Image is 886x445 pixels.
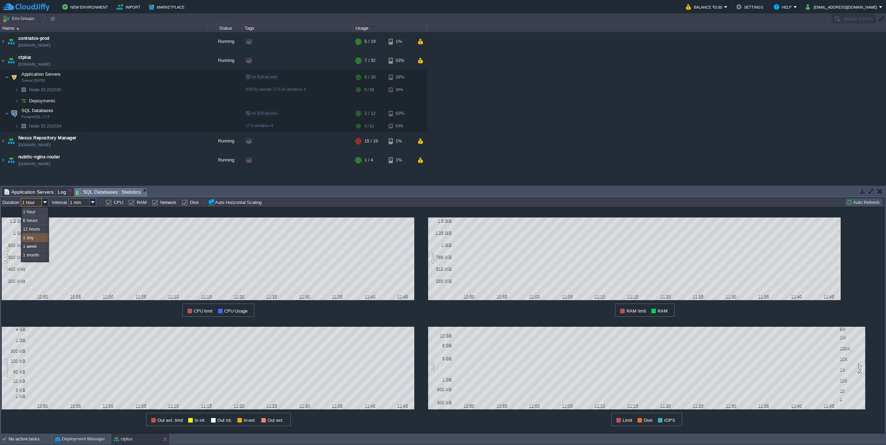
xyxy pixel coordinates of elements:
[428,363,436,373] div: Disk
[2,3,49,11] img: CloudJiffy
[722,404,740,408] div: 11:30
[2,245,10,272] div: CPU Usage
[686,3,724,11] button: Balance ₹0.00
[591,294,609,299] div: 11:10
[591,404,609,408] div: 11:10
[246,75,277,79] span: no SLB access
[0,132,6,150] img: AMDAwAAAACH5BAEAAAAALAAAAAABAAEAAAICRAEAOw==
[3,255,25,260] div: 600 MHz
[354,24,427,32] div: Usage
[428,253,436,265] div: RAM
[246,111,277,115] span: no SLB access
[429,231,452,235] div: 1.25 GiB
[5,70,9,84] img: AMDAwAAAACH5BAEAAAAALAAAAAABAAEAAAICRAEAOw==
[28,123,62,129] a: Node ID:231534
[389,106,411,120] div: 63%
[389,84,411,95] div: 38%
[15,95,19,106] img: AMDAwAAAACH5BAEAAAAALAAAAAABAAEAAAICRAEAOw==
[429,387,452,392] div: 600 MB
[22,216,48,225] div: 6 hours
[774,3,794,11] button: Help
[224,308,248,314] span: CPU Usage
[296,404,313,408] div: 11:30
[840,327,862,332] div: 9M
[526,404,543,408] div: 11:00
[15,121,19,131] img: AMDAwAAAACH5BAEAAAAALAAAAAABAAEAAAICRAEAOw==
[244,418,256,423] span: In ext.
[165,294,182,299] div: 11:10
[364,70,376,84] div: 5 / 20
[198,294,215,299] div: 11:15
[361,404,379,408] div: 11:40
[429,219,452,223] div: 1.5 GiB
[230,294,248,299] div: 11:20
[296,294,313,299] div: 11:30
[657,294,674,299] div: 11:20
[18,141,51,148] a: [DOMAIN_NAME]
[208,199,264,206] button: Auto Horizontal Scaling
[3,231,25,235] div: 1 GHz
[0,32,6,51] img: AMDAwAAAACH5BAEAAAAALAAAAAABAAEAAAICRAEAOw==
[19,95,28,106] img: AMDAwAAAACH5BAEAAAAALAAAAAABAAEAAAICRAEAOw==
[217,418,232,423] span: Out int.
[3,359,25,363] div: 100 MB
[690,404,707,408] div: 11:25
[364,106,376,120] div: 2 / 12
[389,121,411,131] div: 63%
[840,335,862,340] div: 1M
[493,294,510,299] div: 10:55
[22,207,48,216] div: 1 hour
[3,338,25,343] div: 1 GB
[2,359,10,378] div: Network
[18,42,51,49] a: [DOMAIN_NAME]
[4,188,66,196] span: Application Servers : Log
[18,154,60,160] span: nubitic-nginx-router
[806,3,879,11] button: [EMAIL_ADDRESS][DOMAIN_NAME]
[208,132,243,150] div: Running
[55,436,105,443] button: Deployment Manager
[690,294,707,299] div: 11:25
[429,356,452,361] div: 3 GB
[28,123,62,129] span: 231534
[840,346,862,351] div: 100K
[389,151,411,169] div: 1%
[18,35,49,42] span: contratos-prod
[3,219,25,223] div: 1.2 GHz
[394,294,412,299] div: 11:45
[243,24,353,32] div: Tags
[16,28,19,29] img: AMDAwAAAACH5BAEAAAAALAAAAAABAAEAAAICRAEAOw==
[62,3,110,11] button: New Environment
[429,267,452,271] div: 512 MiB
[329,294,346,299] div: 11:35
[0,51,6,70] img: AMDAwAAAACH5BAEAAAAALAAAAAABAAEAAAICRAEAOw==
[3,349,25,353] div: 300 MB
[132,294,150,299] div: 11:05
[493,404,510,408] div: 10:55
[1,24,208,32] div: Name
[461,294,478,299] div: 10:50
[624,404,641,408] div: 11:15
[389,70,411,84] div: 38%
[364,32,376,51] div: 5 / 19
[329,404,346,408] div: 11:35
[6,151,16,169] img: AMDAwAAAACH5BAEAAAAALAAAAAABAAEAAAICRAEAOw==
[268,418,284,423] span: Out ext.
[394,404,412,408] div: 11:45
[6,51,16,70] img: AMDAwAAAACH5BAEAAAAALAAAAAABAAEAAAICRAEAOw==
[644,418,653,423] span: Disk
[100,294,117,299] div: 11:00
[15,84,19,95] img: AMDAwAAAACH5BAEAAAAALAAAAAABAAEAAAICRAEAOw==
[846,199,882,205] button: Auto Refresh
[364,84,374,95] div: 5 / 20
[52,200,67,205] label: Interval
[190,200,199,205] label: Disk
[18,54,31,61] a: ctplus
[429,377,452,382] div: 1 GB
[29,123,47,129] span: Node ID:
[5,106,9,120] img: AMDAwAAAACH5BAEAAAAALAAAAAABAAEAAAICRAEAOw==
[429,333,452,338] div: 10 GB
[3,243,25,248] div: 800 MHz
[19,121,28,131] img: AMDAwAAAACH5BAEAAAAALAAAAAABAAEAAAICRAEAOw==
[208,32,243,51] div: Running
